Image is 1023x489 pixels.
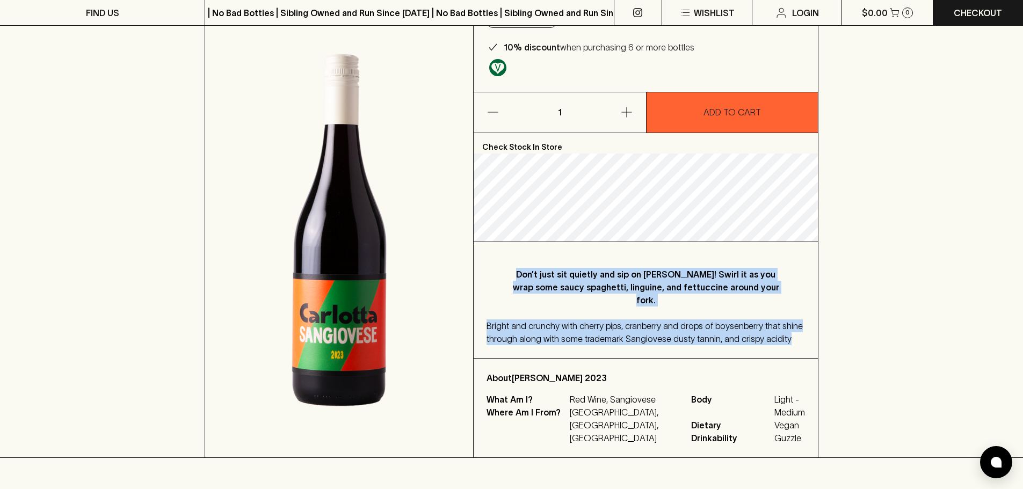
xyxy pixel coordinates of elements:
[504,41,694,54] p: when purchasing 6 or more bottles
[691,432,772,444] span: Drinkability
[792,6,819,19] p: Login
[862,6,888,19] p: $0.00
[487,321,803,344] span: Bright and crunchy with cherry pips, cranberry and drops of boysenberry that shine through along ...
[691,393,772,419] span: Body
[487,393,567,406] p: What Am I?
[774,393,805,419] span: Light - Medium
[647,92,818,133] button: ADD TO CART
[489,59,506,76] img: Vegan
[547,92,572,133] p: 1
[86,6,119,19] p: FIND US
[570,393,678,406] p: Red Wine, Sangiovese
[487,406,567,444] p: Where Am I From?
[774,432,805,444] span: Guzzle
[703,106,761,119] p: ADD TO CART
[474,133,818,154] p: Check Stock In Store
[487,56,509,79] a: Made without the use of any animal products.
[905,10,910,16] p: 0
[487,371,805,384] p: About [PERSON_NAME] 2023
[691,419,772,432] span: Dietary
[954,6,1002,19] p: Checkout
[504,42,560,52] b: 10% discount
[570,406,678,444] p: [GEOGRAPHIC_DATA], [GEOGRAPHIC_DATA], [GEOGRAPHIC_DATA]
[205,3,473,457] img: 37253.png
[991,457,1002,468] img: bubble-icon
[774,419,805,432] span: Vegan
[508,268,783,306] p: Don’t just sit quietly and sip on [PERSON_NAME]! Swirl it as you wrap some saucy spaghetti, lingu...
[694,6,735,19] p: Wishlist
[487,15,557,28] button: Add to wishlist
